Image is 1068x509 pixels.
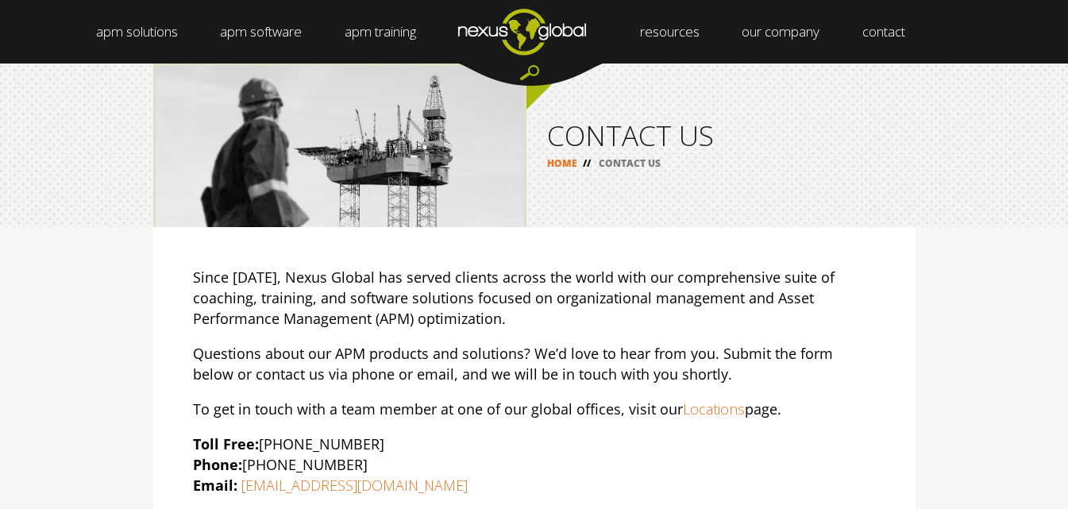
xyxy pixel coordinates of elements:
a: HOME [547,156,577,170]
a: Locations [683,399,745,418]
p: Since [DATE], Nexus Global has served clients across the world with our comprehensive suite of co... [193,267,876,329]
h1: CONTACT US [547,121,895,149]
p: To get in touch with a team member at one of our global offices, visit our page. [193,399,876,419]
p: [PHONE_NUMBER] [PHONE_NUMBER] [193,434,876,496]
strong: Toll Free: [193,434,259,453]
a: [EMAIL_ADDRESS][DOMAIN_NAME] [241,476,468,495]
strong: Phone: [193,455,242,474]
p: Questions about our APM products and solutions? We’d love to hear from you. Submit the form below... [193,343,876,384]
strong: Email: [193,476,237,495]
span: // [577,156,596,170]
